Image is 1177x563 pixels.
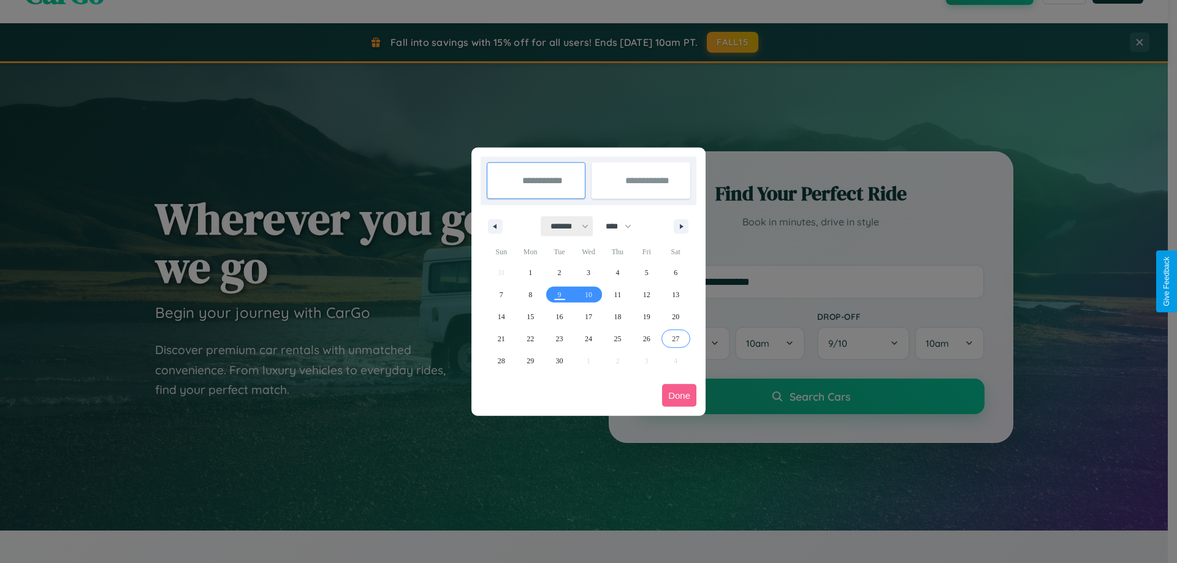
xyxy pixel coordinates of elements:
[527,328,534,350] span: 22
[661,306,690,328] button: 20
[615,262,619,284] span: 4
[556,350,563,372] span: 30
[487,306,516,328] button: 14
[500,284,503,306] span: 7
[632,242,661,262] span: Fri
[672,306,679,328] span: 20
[574,262,603,284] button: 3
[528,262,532,284] span: 1
[614,306,621,328] span: 18
[516,262,544,284] button: 1
[527,350,534,372] span: 29
[498,328,505,350] span: 21
[558,284,562,306] span: 9
[545,328,574,350] button: 23
[487,284,516,306] button: 7
[661,262,690,284] button: 6
[643,284,650,306] span: 12
[556,328,563,350] span: 23
[632,306,661,328] button: 19
[574,328,603,350] button: 24
[527,306,534,328] span: 15
[661,242,690,262] span: Sat
[585,306,592,328] span: 17
[516,242,544,262] span: Mon
[674,262,677,284] span: 6
[498,306,505,328] span: 14
[585,284,592,306] span: 10
[632,262,661,284] button: 5
[556,306,563,328] span: 16
[516,306,544,328] button: 15
[585,328,592,350] span: 24
[487,350,516,372] button: 28
[587,262,590,284] span: 3
[545,350,574,372] button: 30
[574,284,603,306] button: 10
[645,262,649,284] span: 5
[516,350,544,372] button: 29
[661,328,690,350] button: 27
[603,262,632,284] button: 4
[516,328,544,350] button: 22
[672,328,679,350] span: 27
[1162,257,1171,306] div: Give Feedback
[545,306,574,328] button: 16
[545,262,574,284] button: 2
[498,350,505,372] span: 28
[643,328,650,350] span: 26
[603,242,632,262] span: Thu
[661,284,690,306] button: 13
[603,284,632,306] button: 11
[574,242,603,262] span: Wed
[545,242,574,262] span: Tue
[487,328,516,350] button: 21
[545,284,574,306] button: 9
[632,284,661,306] button: 12
[528,284,532,306] span: 8
[662,384,696,407] button: Done
[603,328,632,350] button: 25
[516,284,544,306] button: 8
[574,306,603,328] button: 17
[632,328,661,350] button: 26
[558,262,562,284] span: 2
[614,284,622,306] span: 11
[614,328,621,350] span: 25
[603,306,632,328] button: 18
[643,306,650,328] span: 19
[487,242,516,262] span: Sun
[672,284,679,306] span: 13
